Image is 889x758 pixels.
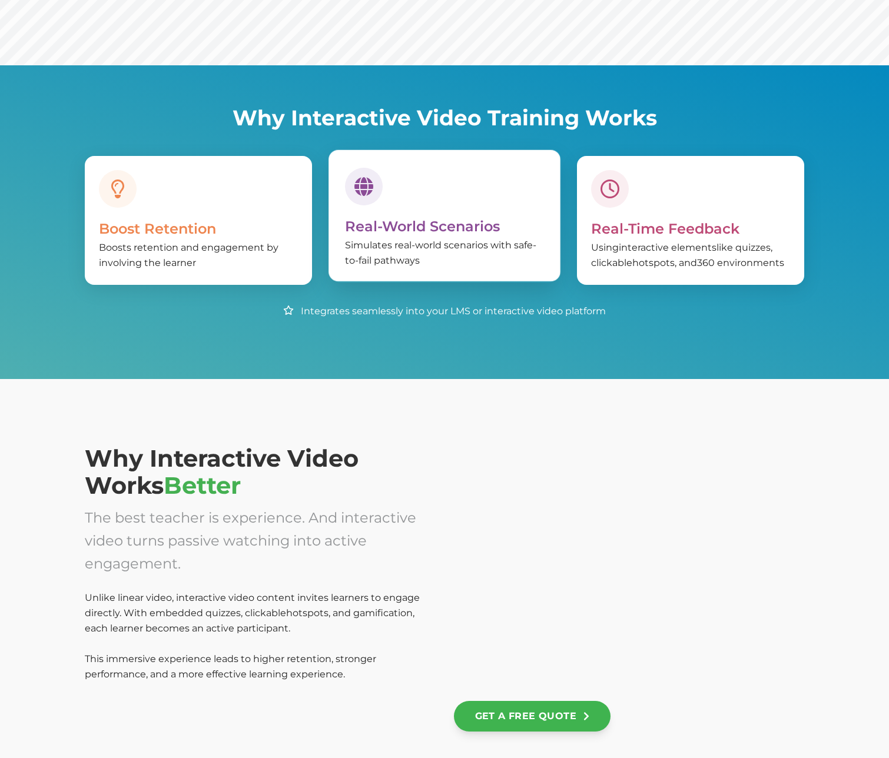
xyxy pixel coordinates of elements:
span: Better [164,471,241,500]
span: Integrates seamlessly into your LMS or interactive vid [301,305,551,317]
iframe: Wynn Drag Drop [454,445,804,686]
span: Why Interactive Video Works [85,444,359,500]
span: Real-Time Feedback [591,220,739,237]
span: Simulates real-world scenarios with safe-to-fail pathways [345,240,536,266]
a: GET A FREE QUOTE [454,701,611,732]
span: Using [591,242,619,253]
span: hotspots, and [632,257,697,268]
span: Boost Retention [99,220,216,237]
span: 360 environments [697,257,784,268]
span: This immersive experience leads to higher retention, stronger performance, and a more effective l... [85,653,376,680]
span: The best teacher is experience. And interactive video turns passive watching into active engagement. [85,509,416,572]
span: eo platform [551,305,606,317]
span: Why Interactive Video Training Works [233,105,657,131]
span: hotspots, and gamification, each learner becomes an active participant. [85,607,414,634]
span: Unlike linear video, interactive video content invites learners to engage directly. With embedded... [85,592,420,619]
span: interactive elements [619,242,716,253]
span: Real-World Scenarios [345,218,500,235]
span: like quizzes, clickable [591,242,772,268]
span: Boosts retention and engagement by involving the learner [99,242,278,268]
